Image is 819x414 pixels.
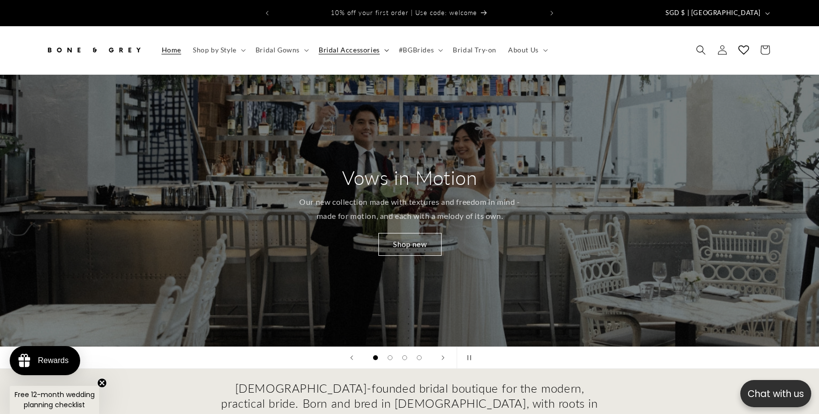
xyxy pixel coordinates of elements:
[331,9,477,17] span: 10% off your first order | Use code: welcome
[740,387,811,401] p: Chat with us
[432,347,454,368] button: Next slide
[378,233,441,256] a: Shop new
[660,4,774,22] button: SGD $ | [GEOGRAPHIC_DATA]
[397,350,412,365] button: Load slide 3 of 4
[665,8,761,18] span: SGD $ | [GEOGRAPHIC_DATA]
[97,378,107,388] button: Close teaser
[193,46,237,54] span: Shop by Style
[319,46,380,54] span: Bridal Accessories
[690,39,712,61] summary: Search
[508,46,539,54] span: About Us
[341,347,362,368] button: Previous slide
[256,4,278,22] button: Previous announcement
[740,380,811,407] button: Open chatbox
[10,386,99,414] div: Free 12-month wedding planning checklistClose teaser
[457,347,478,368] button: Pause slideshow
[453,46,496,54] span: Bridal Try-on
[256,46,300,54] span: Bridal Gowns
[162,46,181,54] span: Home
[250,40,313,60] summary: Bridal Gowns
[502,40,552,60] summary: About Us
[541,4,563,22] button: Next announcement
[187,40,250,60] summary: Shop by Style
[15,390,95,410] span: Free 12-month wedding planning checklist
[294,195,525,223] p: Our new collection made with textures and freedom in mind - made for motion, and each with a melo...
[42,36,146,65] a: Bone and Grey Bridal
[38,356,68,365] div: Rewards
[412,350,427,365] button: Load slide 4 of 4
[393,40,447,60] summary: #BGBrides
[447,40,502,60] a: Bridal Try-on
[399,46,434,54] span: #BGBrides
[368,350,383,365] button: Load slide 1 of 4
[45,39,142,61] img: Bone and Grey Bridal
[342,165,477,190] h2: Vows in Motion
[383,350,397,365] button: Load slide 2 of 4
[313,40,393,60] summary: Bridal Accessories
[156,40,187,60] a: Home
